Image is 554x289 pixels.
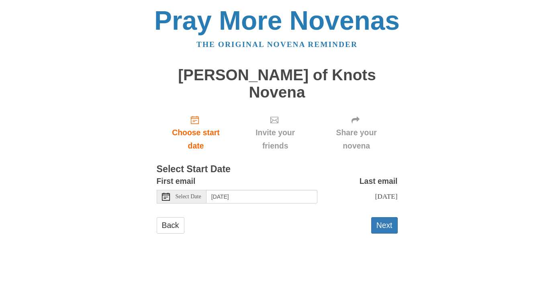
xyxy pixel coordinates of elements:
[154,6,400,35] a: Pray More Novenas
[360,175,398,188] label: Last email
[157,109,235,157] a: Choose start date
[176,194,201,199] span: Select Date
[323,126,390,153] span: Share your novena
[165,126,227,153] span: Choose start date
[315,109,398,157] div: Click "Next" to confirm your start date first.
[196,40,358,49] a: The original novena reminder
[157,175,196,188] label: First email
[157,217,184,234] a: Back
[235,109,315,157] div: Click "Next" to confirm your start date first.
[243,126,307,153] span: Invite your friends
[157,67,398,101] h1: [PERSON_NAME] of Knots Novena
[375,192,397,200] span: [DATE]
[371,217,398,234] button: Next
[157,164,398,175] h3: Select Start Date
